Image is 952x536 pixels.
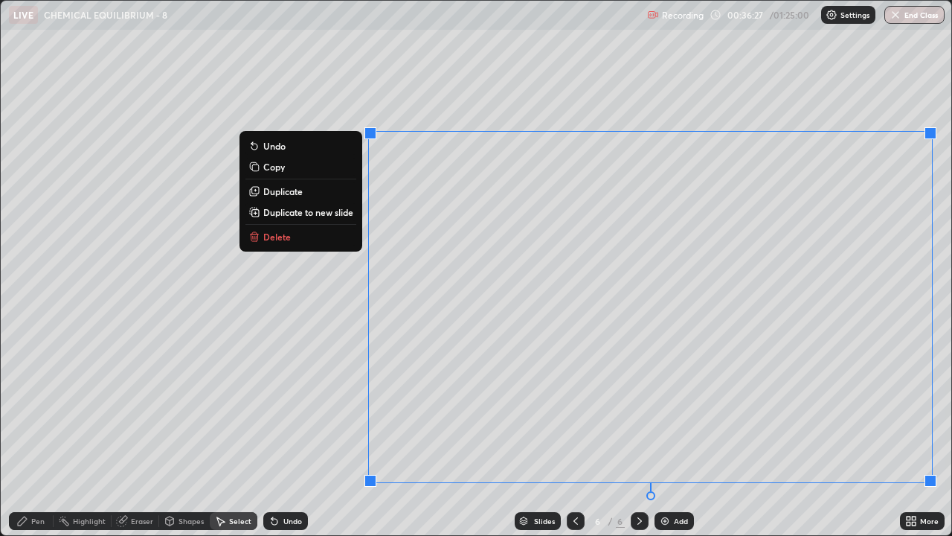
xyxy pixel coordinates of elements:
p: LIVE [13,9,33,21]
img: class-settings-icons [826,9,837,21]
div: / [608,517,613,526]
div: Pen [31,517,45,525]
div: Select [229,517,251,525]
p: Duplicate [263,185,303,197]
div: Undo [283,517,302,525]
button: Undo [245,137,356,155]
div: Shapes [178,517,204,525]
p: Settings [840,11,869,19]
p: Duplicate to new slide [263,206,353,218]
button: Duplicate to new slide [245,203,356,221]
p: Recording [662,10,704,21]
div: 6 [591,517,605,526]
div: 6 [616,514,625,528]
div: Highlight [73,517,106,525]
p: Delete [263,231,291,243]
img: end-class-cross [890,9,901,21]
p: Undo [263,140,286,152]
div: Eraser [131,517,153,525]
div: More [920,517,939,525]
div: Add [674,517,688,525]
p: Copy [263,161,285,173]
button: Delete [245,228,356,246]
button: Duplicate [245,182,356,200]
p: CHEMICAL EQUILIBRIUM - 8 [44,9,167,21]
img: recording.375f2c34.svg [647,9,659,21]
button: Copy [245,158,356,176]
button: End Class [884,6,945,24]
div: Slides [534,517,555,525]
img: add-slide-button [659,515,671,527]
